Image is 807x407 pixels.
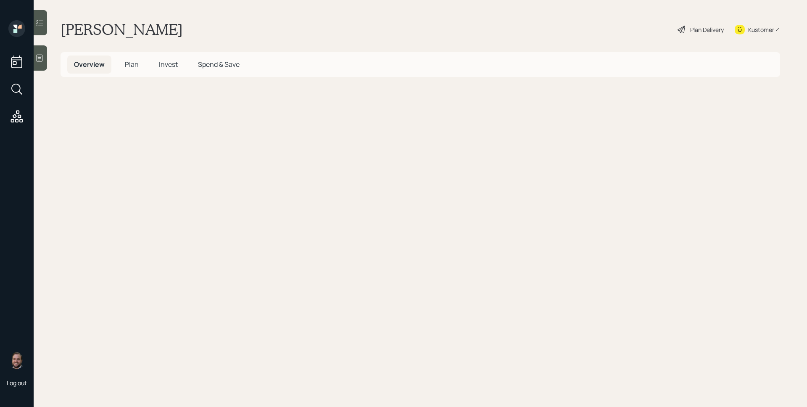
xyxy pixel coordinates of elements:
[74,60,105,69] span: Overview
[690,25,724,34] div: Plan Delivery
[7,379,27,387] div: Log out
[125,60,139,69] span: Plan
[748,25,774,34] div: Kustomer
[61,20,183,39] h1: [PERSON_NAME]
[198,60,240,69] span: Spend & Save
[8,352,25,369] img: james-distasi-headshot.png
[159,60,178,69] span: Invest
